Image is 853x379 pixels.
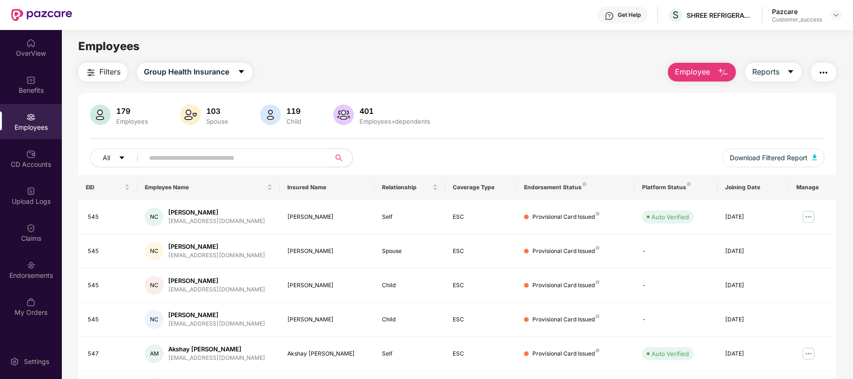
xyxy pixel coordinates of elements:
img: svg+xml;base64,PHN2ZyB4bWxucz0iaHR0cDovL3d3dy53My5vcmcvMjAwMC9zdmciIHdpZHRoPSI4IiBoZWlnaHQ9IjgiIH... [596,212,599,216]
div: [PERSON_NAME] [287,315,367,324]
div: AM [145,344,164,363]
div: [PERSON_NAME] [168,276,265,285]
div: [PERSON_NAME] [168,208,265,217]
img: manageButton [801,209,816,224]
div: 103 [204,106,230,116]
div: NC [145,310,164,329]
div: Akshay [PERSON_NAME] [168,345,265,354]
img: svg+xml;base64,PHN2ZyBpZD0iQ2xhaW0iIHhtbG5zPSJodHRwOi8vd3d3LnczLm9yZy8yMDAwL3N2ZyIgd2lkdGg9IjIwIi... [26,223,36,233]
img: svg+xml;base64,PHN2ZyB4bWxucz0iaHR0cDovL3d3dy53My5vcmcvMjAwMC9zdmciIHhtbG5zOnhsaW5rPSJodHRwOi8vd3... [180,104,201,125]
div: Akshay [PERSON_NAME] [287,349,367,358]
span: caret-down [787,68,794,76]
div: NC [145,208,164,226]
button: Reportscaret-down [745,63,801,82]
span: S [673,9,679,21]
img: svg+xml;base64,PHN2ZyBpZD0iU2V0dGluZy0yMHgyMCIgeG1sbnM9Imh0dHA6Ly93d3cudzMub3JnLzIwMDAvc3ZnIiB3aW... [10,357,19,366]
button: Download Filtered Report [722,149,824,167]
td: - [635,268,718,303]
div: [PERSON_NAME] [287,213,367,222]
img: svg+xml;base64,PHN2ZyBpZD0iQmVuZWZpdHMiIHhtbG5zPSJodHRwOi8vd3d3LnczLm9yZy8yMDAwL3N2ZyIgd2lkdGg9Ij... [26,75,36,85]
div: NC [145,242,164,260]
div: SHREE REFRIGERATIONS LIMITED [687,11,752,20]
div: [DATE] [725,349,781,358]
div: [DATE] [725,315,781,324]
span: Download Filtered Report [730,153,808,163]
button: search [329,149,353,167]
span: EID [86,184,123,191]
div: Provisional Card Issued [532,213,599,222]
div: ESC [453,247,509,256]
img: svg+xml;base64,PHN2ZyB4bWxucz0iaHR0cDovL3d3dy53My5vcmcvMjAwMC9zdmciIHhtbG5zOnhsaW5rPSJodHRwOi8vd3... [260,104,281,125]
div: ESC [453,315,509,324]
th: Manage [789,175,836,200]
img: svg+xml;base64,PHN2ZyBpZD0iRW5kb3JzZW1lbnRzIiB4bWxucz0iaHR0cDovL3d3dy53My5vcmcvMjAwMC9zdmciIHdpZH... [26,260,36,270]
div: Employees [114,118,150,125]
span: Employee Name [145,184,265,191]
span: Employee [675,66,710,78]
div: ESC [453,349,509,358]
th: Insured Name [280,175,374,200]
div: Platform Status [642,184,710,191]
span: Employees [78,39,140,53]
span: caret-down [119,155,125,162]
div: ESC [453,213,509,222]
img: svg+xml;base64,PHN2ZyB4bWxucz0iaHR0cDovL3d3dy53My5vcmcvMjAwMC9zdmciIHhtbG5zOnhsaW5rPSJodHRwOi8vd3... [333,104,354,125]
div: Auto Verified [651,212,689,222]
div: ESC [453,281,509,290]
div: Provisional Card Issued [532,349,599,358]
div: Self [382,213,438,222]
div: Get Help [618,11,641,19]
div: Provisional Card Issued [532,247,599,256]
td: - [635,303,718,337]
div: [DATE] [725,247,781,256]
div: Child [382,281,438,290]
button: Allcaret-down [90,149,147,167]
button: Filters [78,63,127,82]
img: svg+xml;base64,PHN2ZyB4bWxucz0iaHR0cDovL3d3dy53My5vcmcvMjAwMC9zdmciIHdpZHRoPSIyNCIgaGVpZ2h0PSIyNC... [818,67,829,78]
div: Endorsement Status [524,184,628,191]
img: svg+xml;base64,PHN2ZyBpZD0iVXBsb2FkX0xvZ3MiIGRhdGEtbmFtZT0iVXBsb2FkIExvZ3MiIHhtbG5zPSJodHRwOi8vd3... [26,186,36,196]
button: Group Health Insurancecaret-down [137,63,252,82]
div: 545 [88,281,130,290]
div: 179 [114,106,150,116]
div: Spouse [204,118,230,125]
div: Provisional Card Issued [532,315,599,324]
div: 119 [284,106,303,116]
img: svg+xml;base64,PHN2ZyB4bWxucz0iaHR0cDovL3d3dy53My5vcmcvMjAwMC9zdmciIHhtbG5zOnhsaW5rPSJodHRwOi8vd3... [718,67,729,78]
th: Employee Name [137,175,279,200]
div: [PERSON_NAME] [168,311,265,320]
img: svg+xml;base64,PHN2ZyBpZD0iRHJvcGRvd24tMzJ4MzIiIHhtbG5zPSJodHRwOi8vd3d3LnczLm9yZy8yMDAwL3N2ZyIgd2... [832,11,840,19]
img: svg+xml;base64,PHN2ZyBpZD0iQ0RfQWNjb3VudHMiIGRhdGEtbmFtZT0iQ0QgQWNjb3VudHMiIHhtbG5zPSJodHRwOi8vd3... [26,149,36,159]
span: caret-down [238,68,245,76]
th: Relationship [374,175,446,200]
div: 547 [88,349,130,358]
div: 545 [88,247,130,256]
span: All [103,153,110,163]
div: [EMAIL_ADDRESS][DOMAIN_NAME] [168,354,265,363]
span: Relationship [382,184,431,191]
span: Group Health Insurance [144,66,229,78]
img: svg+xml;base64,PHN2ZyBpZD0iRW1wbG95ZWVzIiB4bWxucz0iaHR0cDovL3d3dy53My5vcmcvMjAwMC9zdmciIHdpZHRoPS... [26,112,36,122]
img: svg+xml;base64,PHN2ZyB4bWxucz0iaHR0cDovL3d3dy53My5vcmcvMjAwMC9zdmciIHdpZHRoPSI4IiBoZWlnaHQ9IjgiIH... [596,314,599,318]
div: 401 [358,106,432,116]
img: svg+xml;base64,PHN2ZyB4bWxucz0iaHR0cDovL3d3dy53My5vcmcvMjAwMC9zdmciIHdpZHRoPSIyNCIgaGVpZ2h0PSIyNC... [85,67,97,78]
div: Self [382,349,438,358]
div: [EMAIL_ADDRESS][DOMAIN_NAME] [168,217,265,226]
img: svg+xml;base64,PHN2ZyB4bWxucz0iaHR0cDovL3d3dy53My5vcmcvMjAwMC9zdmciIHhtbG5zOnhsaW5rPSJodHRwOi8vd3... [90,104,111,125]
div: Spouse [382,247,438,256]
span: Reports [752,66,779,78]
div: [DATE] [725,281,781,290]
th: EID [78,175,137,200]
div: [EMAIL_ADDRESS][DOMAIN_NAME] [168,285,265,294]
img: svg+xml;base64,PHN2ZyBpZD0iSGVscC0zMngzMiIgeG1sbnM9Imh0dHA6Ly93d3cudzMub3JnLzIwMDAvc3ZnIiB3aWR0aD... [605,11,614,21]
button: Employee [668,63,736,82]
div: Auto Verified [651,349,689,358]
div: Pazcare [772,7,822,16]
img: svg+xml;base64,PHN2ZyB4bWxucz0iaHR0cDovL3d3dy53My5vcmcvMjAwMC9zdmciIHdpZHRoPSI4IiBoZWlnaHQ9IjgiIH... [596,246,599,250]
span: Filters [99,66,120,78]
div: [EMAIL_ADDRESS][DOMAIN_NAME] [168,251,265,260]
td: - [635,234,718,268]
div: [EMAIL_ADDRESS][DOMAIN_NAME] [168,320,265,328]
img: svg+xml;base64,PHN2ZyB4bWxucz0iaHR0cDovL3d3dy53My5vcmcvMjAwMC9zdmciIHdpZHRoPSI4IiBoZWlnaHQ9IjgiIH... [596,349,599,352]
div: [PERSON_NAME] [287,281,367,290]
